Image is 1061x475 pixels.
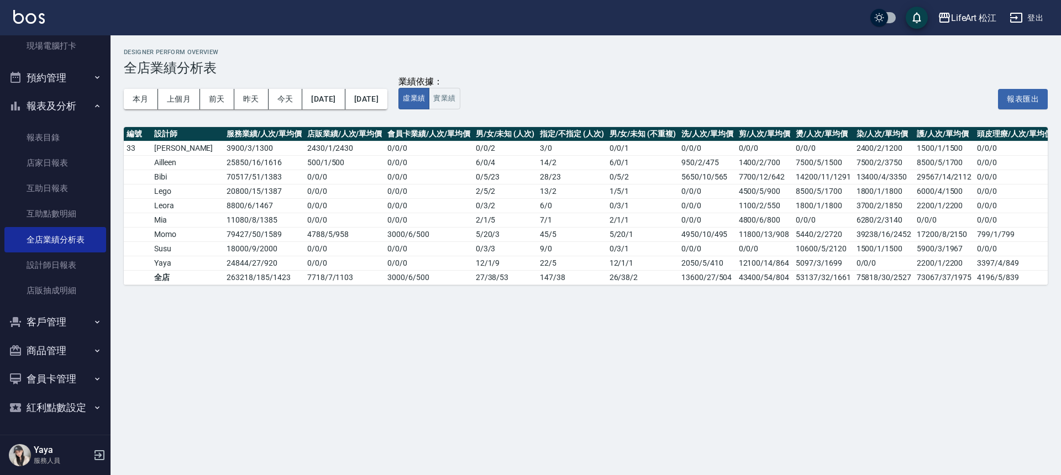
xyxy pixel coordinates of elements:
[385,270,472,284] td: 3000 / 6 / 500
[473,227,537,241] td: 5 / 20 / 3
[473,270,537,284] td: 27 / 38 / 53
[304,155,385,170] td: 500 / 1 / 500
[793,155,853,170] td: 7500/5/1500
[854,241,914,256] td: 1500/1/1500
[537,241,606,256] td: 9 / 0
[914,127,974,141] th: 護/人次/單均價
[607,270,679,284] td: 26 / 38 / 2
[736,241,794,256] td: 0/0/0
[473,155,537,170] td: 6 / 0 / 4
[793,256,853,270] td: 5097/3/1699
[854,155,914,170] td: 7500/2/3750
[473,184,537,198] td: 2 / 5 / 2
[4,125,106,150] a: 報表目錄
[679,141,736,155] td: 0/0/0
[4,176,106,201] a: 互助日報表
[854,184,914,198] td: 1800/1/1800
[974,170,1054,184] td: 0/0/0
[34,445,90,456] h5: Yaya
[537,141,606,155] td: 3 / 0
[385,127,472,141] th: 會員卡業績/人次/單均價
[951,11,997,25] div: LifeArt 松江
[4,150,106,176] a: 店家日報表
[345,89,387,109] button: [DATE]
[914,184,974,198] td: 6000/4/1500
[914,227,974,241] td: 17200/8/2150
[224,213,304,227] td: 11080 / 8 / 1385
[9,444,31,466] img: Person
[537,270,606,284] td: 147 / 38
[537,227,606,241] td: 45 / 5
[736,227,794,241] td: 11800/13/908
[793,141,853,155] td: 0/0/0
[679,127,736,141] th: 洗/人次/單均價
[914,256,974,270] td: 2200/1/2200
[793,213,853,227] td: 0/0/0
[4,92,106,120] button: 報表及分析
[304,141,385,155] td: 2430 / 1 / 2430
[304,170,385,184] td: 0 / 0 / 0
[854,270,914,284] td: 75818/30/2527
[537,155,606,170] td: 14 / 2
[385,141,472,155] td: 0 / 0 / 0
[151,170,224,184] td: Bibi
[914,170,974,184] td: 29567/14/2112
[537,198,606,213] td: 6 / 0
[914,241,974,256] td: 5900/3/1967
[607,184,679,198] td: 1 / 5 / 1
[537,127,606,141] th: 指定/不指定 (人次)
[793,198,853,213] td: 1800/1/1800
[736,256,794,270] td: 12100/14/864
[793,184,853,198] td: 8500/5/1700
[224,270,304,284] td: 263218 / 185 / 1423
[304,127,385,141] th: 店販業績/人次/單均價
[224,227,304,241] td: 79427 / 50 / 1589
[200,89,234,109] button: 前天
[974,270,1054,284] td: 4196/5/839
[13,10,45,24] img: Logo
[736,184,794,198] td: 4500/5/900
[914,155,974,170] td: 8500/5/1700
[385,227,472,241] td: 3000 / 6 / 500
[854,141,914,155] td: 2400/2/1200
[124,127,1055,285] table: a dense table
[151,256,224,270] td: Yaya
[34,456,90,466] p: 服務人員
[607,155,679,170] td: 6 / 0 / 1
[607,198,679,213] td: 0 / 3 / 1
[607,227,679,241] td: 5 / 20 / 1
[679,227,736,241] td: 4950/10/495
[4,64,106,92] button: 預約管理
[385,198,472,213] td: 0 / 0 / 0
[304,213,385,227] td: 0 / 0 / 0
[974,198,1054,213] td: 0/0/0
[607,127,679,141] th: 男/女/未知 (不重複)
[854,256,914,270] td: 0/0/0
[974,184,1054,198] td: 0/0/0
[736,155,794,170] td: 1400/2/700
[974,141,1054,155] td: 0/0/0
[304,184,385,198] td: 0 / 0 / 0
[385,184,472,198] td: 0 / 0 / 0
[224,127,304,141] th: 服務業績/人次/單均價
[679,213,736,227] td: 0/0/0
[151,241,224,256] td: Susu
[224,241,304,256] td: 18000 / 9 / 2000
[304,227,385,241] td: 4788 / 5 / 958
[385,155,472,170] td: 0 / 0 / 0
[4,33,106,59] a: 現場電腦打卡
[1005,8,1048,28] button: 登出
[473,141,537,155] td: 0 / 0 / 2
[473,213,537,227] td: 2 / 1 / 5
[607,256,679,270] td: 12 / 1 / 1
[974,155,1054,170] td: 0/0/0
[151,127,224,141] th: 設計師
[537,184,606,198] td: 13 / 2
[974,213,1054,227] td: 0/0/0
[607,241,679,256] td: 0 / 3 / 1
[473,256,537,270] td: 12 / 1 / 9
[224,155,304,170] td: 25850 / 16 / 1616
[679,241,736,256] td: 0/0/0
[124,89,158,109] button: 本月
[151,141,224,155] td: [PERSON_NAME]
